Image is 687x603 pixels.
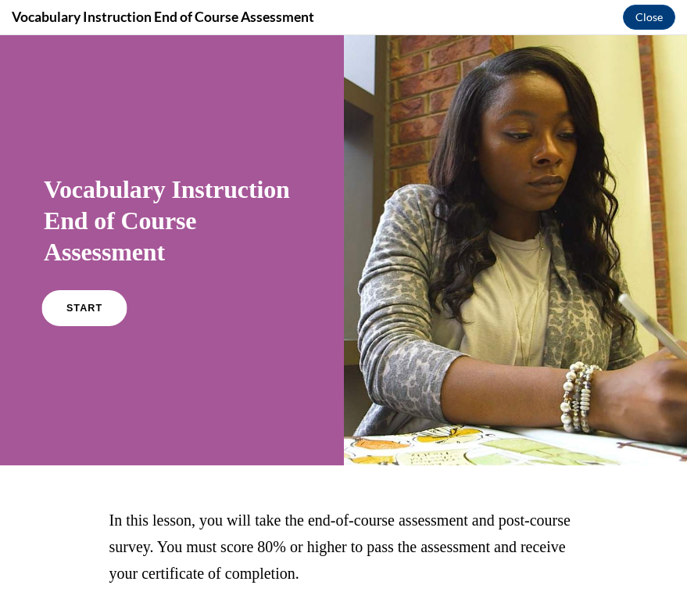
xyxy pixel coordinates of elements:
[12,7,314,27] h4: Vocabulary Instruction End of Course Assessment
[41,255,127,291] a: START
[623,5,675,30] button: Close
[66,267,102,279] span: START
[109,476,571,547] span: In this lesson, you will take the end-of-course assessment and post-course survey. You must score...
[44,138,300,232] h1: Vocabulary Instruction End of Course Assessment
